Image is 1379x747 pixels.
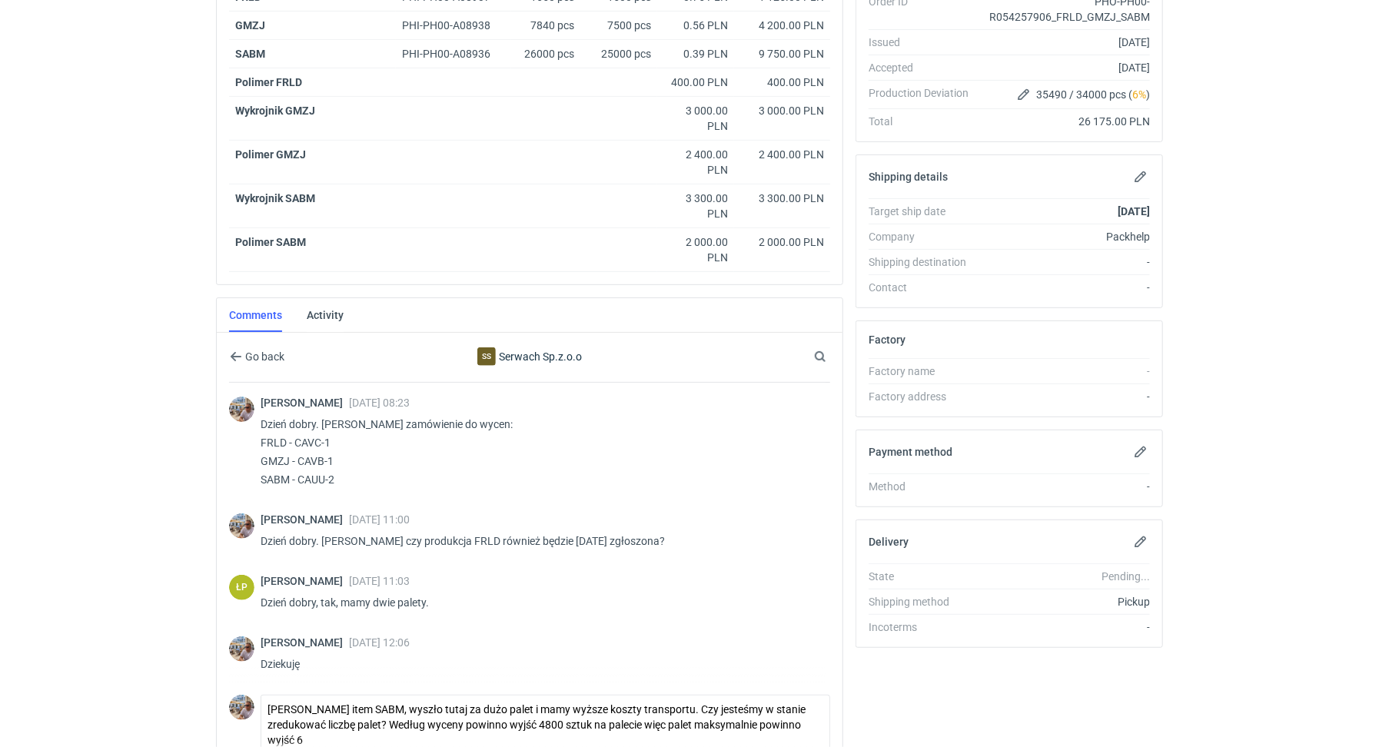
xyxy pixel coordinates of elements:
div: Shipping method [869,594,981,609]
input: Search [811,347,860,366]
div: Contact [869,280,981,295]
h2: Shipping details [869,171,948,183]
button: Go back [229,347,285,366]
div: Incoterms [869,619,981,635]
div: [DATE] [981,35,1150,50]
div: 3 300.00 PLN [663,191,728,221]
em: Pending... [1102,570,1150,583]
div: - [981,479,1150,494]
a: SABM [235,48,265,60]
div: - [981,364,1150,379]
span: [PERSON_NAME] [261,636,349,649]
div: Pickup [981,594,1150,609]
strong: [DATE] [1118,205,1150,217]
img: Michał Palasek [229,513,254,539]
div: State [869,569,981,584]
div: - [981,254,1150,270]
div: Company [869,229,981,244]
strong: Polimer SABM [235,236,306,248]
div: [DATE] [981,60,1150,75]
figcaption: ŁP [229,575,254,600]
span: 6% [1132,88,1146,101]
div: 26000 pcs [511,40,580,68]
span: [PERSON_NAME] [261,397,349,409]
h2: Delivery [869,536,909,548]
span: Go back [242,351,284,362]
span: 35490 / 34000 pcs ( ) [1036,87,1150,102]
span: [DATE] 08:23 [349,397,410,409]
a: Comments [229,298,282,332]
button: Edit production Deviation [1015,85,1033,104]
div: 3 000.00 PLN [740,103,824,118]
div: 26 175.00 PLN [981,114,1150,129]
div: 2 000.00 PLN [740,234,824,250]
div: 2 400.00 PLN [663,147,728,178]
div: 400.00 PLN [663,75,728,90]
figcaption: SS [477,347,496,366]
div: Production Deviation [869,85,981,104]
div: 4 200.00 PLN [740,18,824,33]
div: Issued [869,35,981,50]
strong: Polimer FRLD [235,76,302,88]
h2: Factory [869,334,905,346]
span: [DATE] 12:06 [349,636,410,649]
div: Factory name [869,364,981,379]
div: 0.56 PLN [663,18,728,33]
div: 2 400.00 PLN [740,147,824,162]
strong: Wykrojnik GMZJ [235,105,315,117]
strong: Polimer GMZJ [235,148,306,161]
span: [PERSON_NAME] [261,575,349,587]
div: Method [869,479,981,494]
p: Dzień dobry. [PERSON_NAME] czy produkcja FRLD również będzie [DATE] zgłoszona? [261,532,818,550]
div: Target ship date [869,204,981,219]
div: Accepted [869,60,981,75]
div: Factory address [869,389,981,404]
button: Edit payment method [1131,443,1150,461]
span: [DATE] 11:03 [349,575,410,587]
div: - [981,389,1150,404]
div: Serwach Sp.z.o.o [404,347,656,366]
span: [PERSON_NAME] [261,513,349,526]
div: Total [869,114,981,129]
div: 0.39 PLN [663,46,728,61]
div: Łukasz Postawa [229,575,254,600]
span: [DATE] 11:00 [349,513,410,526]
div: 400.00 PLN [740,75,824,90]
h2: Payment method [869,446,952,458]
div: 3 300.00 PLN [740,191,824,206]
div: - [981,280,1150,295]
div: PHI-PH00-A08936 [402,46,505,61]
div: 2 000.00 PLN [663,234,728,265]
a: GMZJ [235,19,265,32]
div: PHI-PH00-A08938 [402,18,505,33]
div: Serwach Sp.z.o.o [477,347,496,366]
button: Edit shipping details [1131,168,1150,186]
p: Dzień dobry. [PERSON_NAME] zamówienie do wycen: FRLD - CAVC-1 GMZJ - CAVB-1 SABM - CAUU-2 [261,415,818,489]
div: 9 750.00 PLN [740,46,824,61]
div: 25000 pcs [580,40,657,68]
strong: Wykrojnik SABM [235,192,315,204]
img: Michał Palasek [229,636,254,662]
p: Dziekuję [261,655,818,673]
div: 7840 pcs [511,12,580,40]
div: 3 000.00 PLN [663,103,728,134]
div: Packhelp [981,229,1150,244]
div: Shipping destination [869,254,981,270]
img: Michał Palasek [229,397,254,422]
div: 7500 pcs [580,12,657,40]
p: Dzień dobry, tak, mamy dwie palety. [261,593,818,612]
a: Activity [307,298,344,332]
button: Edit delivery details [1131,533,1150,551]
div: - [981,619,1150,635]
img: Michał Palasek [229,695,254,720]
